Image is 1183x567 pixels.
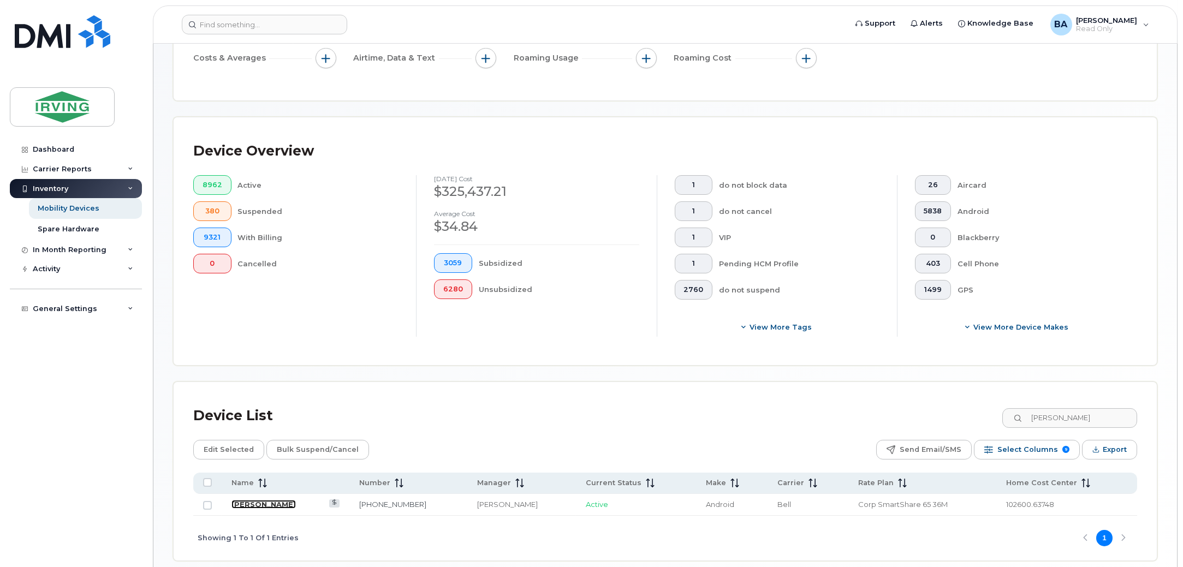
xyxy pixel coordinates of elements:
[675,317,879,337] button: View more tags
[777,478,804,488] span: Carrier
[586,500,608,509] span: Active
[231,478,254,488] span: Name
[958,254,1120,273] div: Cell Phone
[900,441,961,458] span: Send Email/SMS
[193,52,269,64] span: Costs & Averages
[915,317,1120,337] button: View More Device Makes
[675,228,713,247] button: 1
[443,285,463,294] span: 6280
[924,285,942,294] span: 1499
[858,500,948,509] span: Corp SmartShare 65 36M
[683,285,703,294] span: 2760
[204,441,254,458] span: Edit Selected
[434,175,639,182] h4: [DATE] cost
[479,253,639,273] div: Subsidized
[706,500,734,509] span: Android
[231,500,296,509] a: [PERSON_NAME]
[951,13,1042,34] a: Knowledge Base
[876,440,972,459] button: Send Email/SMS
[865,18,896,29] span: Support
[675,201,713,221] button: 1
[434,210,639,217] h4: Average cost
[915,280,952,300] button: 1499
[915,254,952,273] button: 403
[974,440,1080,459] button: Select Columns 9
[1082,440,1137,459] button: Export
[777,500,791,509] span: Bell
[958,228,1120,247] div: Blackberry
[719,175,879,195] div: do not block data
[1002,408,1137,428] input: Search Device List ...
[1077,16,1138,25] span: [PERSON_NAME]
[193,402,273,430] div: Device List
[706,478,726,488] span: Make
[997,441,1058,458] span: Select Columns
[675,280,713,300] button: 2760
[1062,446,1069,453] span: 9
[958,280,1120,300] div: GPS
[968,18,1034,29] span: Knowledge Base
[238,201,399,221] div: Suspended
[434,279,472,299] button: 6280
[683,207,703,216] span: 1
[958,201,1120,221] div: Android
[198,530,299,546] span: Showing 1 To 1 Of 1 Entries
[477,478,511,488] span: Manager
[903,13,951,34] a: Alerts
[193,137,314,165] div: Device Overview
[924,207,942,216] span: 5838
[848,13,903,34] a: Support
[719,254,879,273] div: Pending HCM Profile
[359,500,426,509] a: [PHONE_NUMBER]
[958,175,1120,195] div: Aircard
[915,228,952,247] button: 0
[719,228,879,247] div: VIP
[193,440,264,459] button: Edit Selected
[675,175,713,195] button: 1
[683,259,703,268] span: 1
[920,18,943,29] span: Alerts
[750,322,812,332] span: View more tags
[203,207,222,216] span: 380
[477,499,566,510] div: [PERSON_NAME]
[193,175,231,195] button: 8962
[443,259,463,267] span: 3059
[924,233,942,242] span: 0
[329,499,340,508] a: View Last Bill
[1006,500,1054,509] span: 102600.63748
[238,228,399,247] div: With Billing
[915,175,952,195] button: 26
[193,201,231,221] button: 380
[924,259,942,268] span: 403
[434,182,639,201] div: $325,437.21
[1103,441,1127,458] span: Export
[277,441,359,458] span: Bulk Suspend/Cancel
[683,233,703,242] span: 1
[858,478,894,488] span: Rate Plan
[182,15,347,34] input: Find something...
[434,217,639,236] div: $34.84
[359,478,390,488] span: Number
[514,52,582,64] span: Roaming Usage
[479,279,639,299] div: Unsubsidized
[354,52,439,64] span: Airtime, Data & Text
[915,201,952,221] button: 5838
[924,181,942,189] span: 26
[203,259,222,268] span: 0
[203,233,222,242] span: 9321
[203,181,222,189] span: 8962
[675,254,713,273] button: 1
[719,201,879,221] div: do not cancel
[1043,14,1157,35] div: Bonas, Amanda
[1006,478,1077,488] span: Home Cost Center
[1055,18,1068,31] span: BA
[193,254,231,273] button: 0
[683,181,703,189] span: 1
[238,175,399,195] div: Active
[1077,25,1138,33] span: Read Only
[719,280,879,300] div: do not suspend
[1096,530,1113,546] button: Page 1
[266,440,369,459] button: Bulk Suspend/Cancel
[193,228,231,247] button: 9321
[973,322,1068,332] span: View More Device Makes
